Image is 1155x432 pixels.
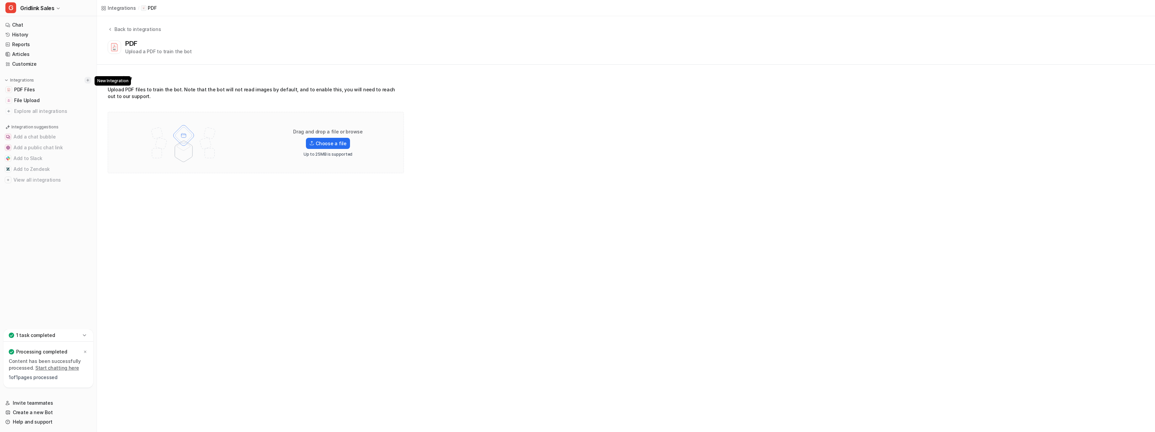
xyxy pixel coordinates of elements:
a: Create a new Bot [3,408,94,417]
div: Upload a PDF to train the bot [125,48,192,55]
a: History [3,30,94,39]
img: Add to Slack [6,156,10,160]
a: Chat [3,20,94,30]
p: 1 task completed [16,332,55,339]
span: Gridlink Sales [20,3,54,13]
img: PDF Files [7,88,11,92]
span: / [138,5,139,11]
a: Customize [3,59,94,69]
p: Up to 25MB is supported [304,152,352,157]
p: PDF [148,5,156,11]
button: Integrations [3,77,36,84]
a: PDF FilesPDF Files [3,85,94,94]
p: Drag and drop a file or browse [293,128,363,135]
a: Help and support [3,417,94,427]
h2: Overview [108,74,404,82]
a: Reports [3,40,94,49]
img: File upload illustration [140,119,228,166]
a: File UploadFile Upload [3,96,94,105]
span: New Integration [95,76,131,86]
span: PDF Files [14,86,35,93]
a: Explore all integrations [3,106,94,116]
p: 1 of 1 pages processed [9,374,88,381]
button: Add a chat bubbleAdd a chat bubble [3,131,94,142]
a: Invite teammates [3,398,94,408]
button: Add a public chat linkAdd a public chat link [3,142,94,153]
img: Add to Zendesk [6,167,10,171]
div: PDF [125,39,140,48]
img: Upload icon [309,141,314,146]
img: expand menu [4,78,9,83]
img: PDF icon [142,6,145,10]
p: Processing completed [16,348,67,355]
button: Add to SlackAdd to Slack [3,153,94,164]
img: Add a chat bubble [6,135,10,139]
a: Articles [3,50,94,59]
button: View all integrationsView all integrations [3,175,94,185]
p: Content has been successfully processed. [9,358,88,371]
button: Back to integrations [108,26,161,39]
img: explore all integrations [5,108,12,115]
span: G [5,2,16,13]
div: Integrations [108,4,136,11]
img: File Upload [7,98,11,102]
img: menu_add.svg [85,78,90,83]
a: Start chatting here [35,365,79,371]
label: Choose a file [306,138,350,149]
div: Upload PDF files to train the bot. Note that the bot will not read images by default, and to enab... [108,86,404,102]
p: Integration suggestions [11,124,58,130]
p: Integrations [10,78,34,83]
a: Integrations [101,4,136,11]
span: Explore all integrations [14,106,91,117]
img: View all integrations [6,178,10,182]
img: Add a public chat link [6,146,10,150]
div: Back to integrations [112,26,161,33]
a: PDF iconPDF [141,5,156,11]
span: File Upload [14,97,40,104]
button: Add to ZendeskAdd to Zendesk [3,164,94,175]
